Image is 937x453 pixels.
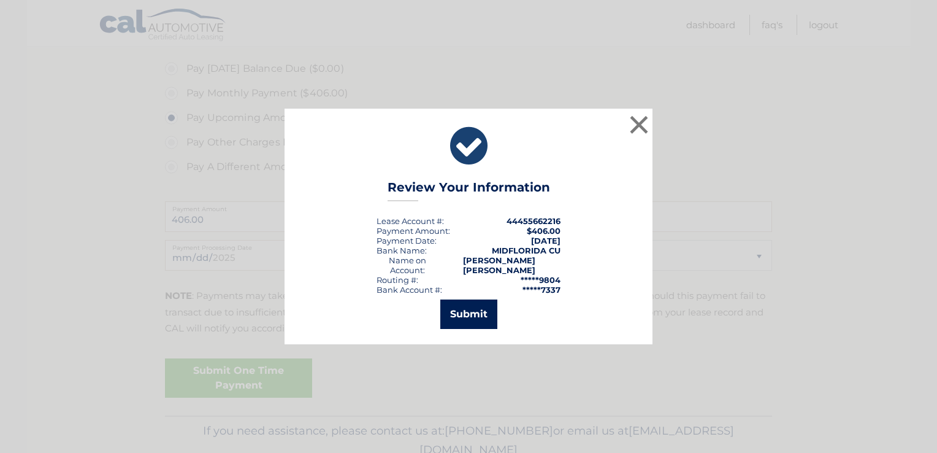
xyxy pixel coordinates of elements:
strong: [PERSON_NAME] [PERSON_NAME] [463,255,535,275]
div: Lease Account #: [377,216,444,226]
strong: MIDFLORIDA CU [492,246,560,255]
span: $406.00 [527,226,560,236]
button: × [627,112,651,137]
div: Routing #: [377,275,418,285]
div: Bank Account #: [377,285,442,295]
span: Payment Date [377,236,435,246]
div: Name on Account: [377,255,438,275]
span: [DATE] [531,236,560,246]
strong: 44455662216 [507,216,560,226]
button: Submit [440,300,497,329]
h3: Review Your Information [388,180,550,201]
div: Payment Amount: [377,226,450,236]
div: : [377,236,437,246]
div: Bank Name: [377,246,427,255]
